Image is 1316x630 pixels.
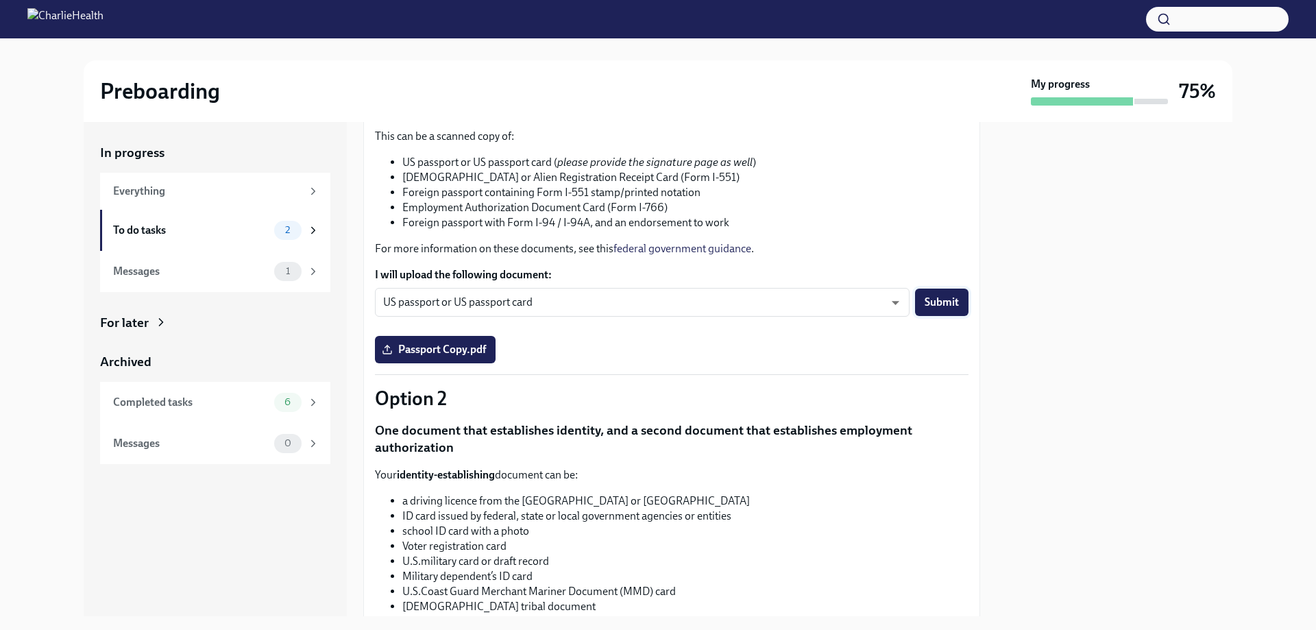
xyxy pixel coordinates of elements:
[402,509,968,524] li: ID card issued by federal, state or local government agencies or entities
[375,468,968,483] p: Your document can be:
[402,494,968,509] li: a driving licence from the [GEOGRAPHIC_DATA] or [GEOGRAPHIC_DATA]
[402,554,968,569] li: U.S.military card or draft record
[100,382,330,423] a: Completed tasks6
[276,397,299,407] span: 6
[1179,79,1216,104] h3: 75%
[100,423,330,464] a: Messages0
[375,422,968,457] p: One document that establishes identity, and a second document that establishes employment authori...
[278,266,298,276] span: 1
[402,524,968,539] li: school ID card with a photo
[402,170,968,185] li: [DEMOGRAPHIC_DATA] or Alien Registration Receipt Card (Form I-551)
[27,8,103,30] img: CharlieHealth
[915,289,968,316] button: Submit
[100,353,330,371] a: Archived
[1031,77,1090,92] strong: My progress
[100,314,330,332] a: For later
[113,436,269,451] div: Messages
[100,77,220,105] h2: Preboarding
[100,173,330,210] a: Everything
[276,438,300,448] span: 0
[402,155,968,170] li: US passport or US passport card ( )
[925,295,959,309] span: Submit
[375,129,968,144] p: This can be a scanned copy of:
[402,185,968,200] li: Foreign passport containing Form I-551 stamp/printed notation
[375,267,968,282] label: I will upload the following document:
[385,343,486,356] span: Passport Copy.pdf
[100,251,330,292] a: Messages1
[557,156,753,169] em: please provide the signature page as well
[100,314,149,332] div: For later
[113,264,269,279] div: Messages
[100,210,330,251] a: To do tasks2
[100,144,330,162] a: In progress
[397,468,495,481] strong: identity-establishing
[402,200,968,215] li: Employment Authorization Document Card (Form I-766)
[402,539,968,554] li: Voter registration card
[613,242,751,255] a: federal government guidance
[113,395,269,410] div: Completed tasks
[402,599,968,614] li: [DEMOGRAPHIC_DATA] tribal document
[375,386,968,411] p: Option 2
[113,223,269,238] div: To do tasks
[375,241,968,256] p: For more information on these documents, see this .
[277,225,298,235] span: 2
[402,584,968,599] li: U.S.Coast Guard Merchant Mariner Document (MMD) card
[402,569,968,584] li: Military dependent’s ID card
[375,336,496,363] label: Passport Copy.pdf
[375,288,910,317] div: US passport or US passport card
[402,215,968,230] li: Foreign passport with Form I-94 / I-94A, and an endorsement to work
[113,184,302,199] div: Everything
